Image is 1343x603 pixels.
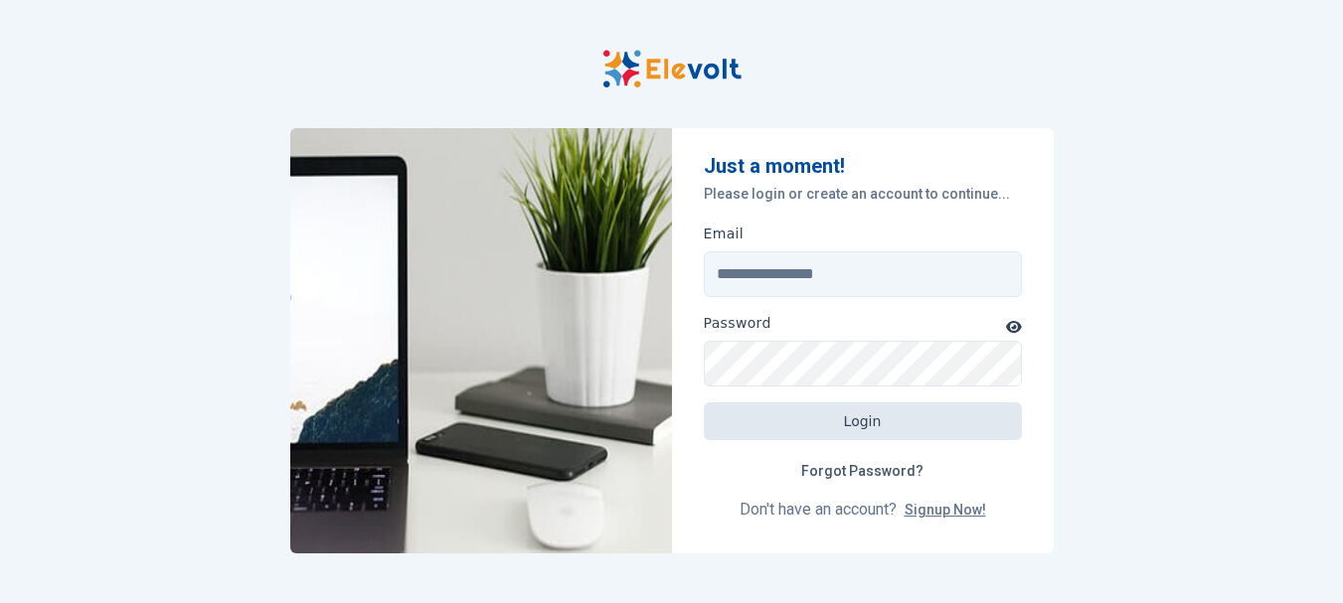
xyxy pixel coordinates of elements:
label: Email [704,224,745,243]
label: Password [704,313,771,333]
a: Signup Now! [905,502,986,518]
button: Login [704,402,1022,440]
img: Elevolt [602,50,742,88]
p: Don't have an account? [704,498,1022,522]
p: Please login or create an account to continue... [704,184,1022,204]
p: Just a moment! [704,152,1022,180]
a: Forgot Password? [785,452,939,490]
img: Elevolt [290,128,672,553]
